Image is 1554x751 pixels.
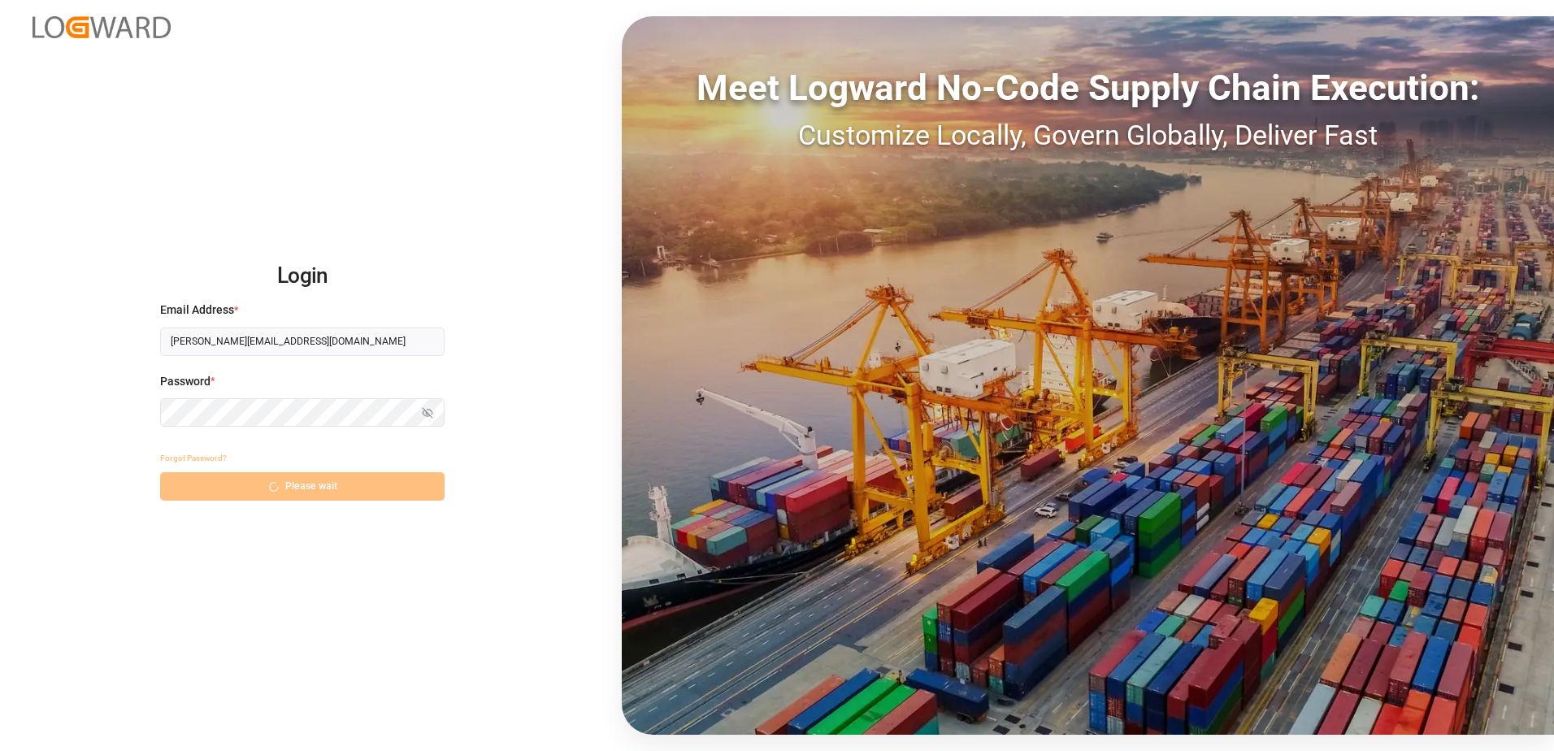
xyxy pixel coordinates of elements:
div: Meet Logward No-Code Supply Chain Execution: [622,61,1554,115]
img: Logward_new_orange.png [33,16,171,38]
input: Enter your email [160,328,445,356]
div: Customize Locally, Govern Globally, Deliver Fast [622,115,1554,156]
h2: Login [160,250,445,302]
span: Password [160,373,211,390]
span: Email Address [160,302,234,319]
